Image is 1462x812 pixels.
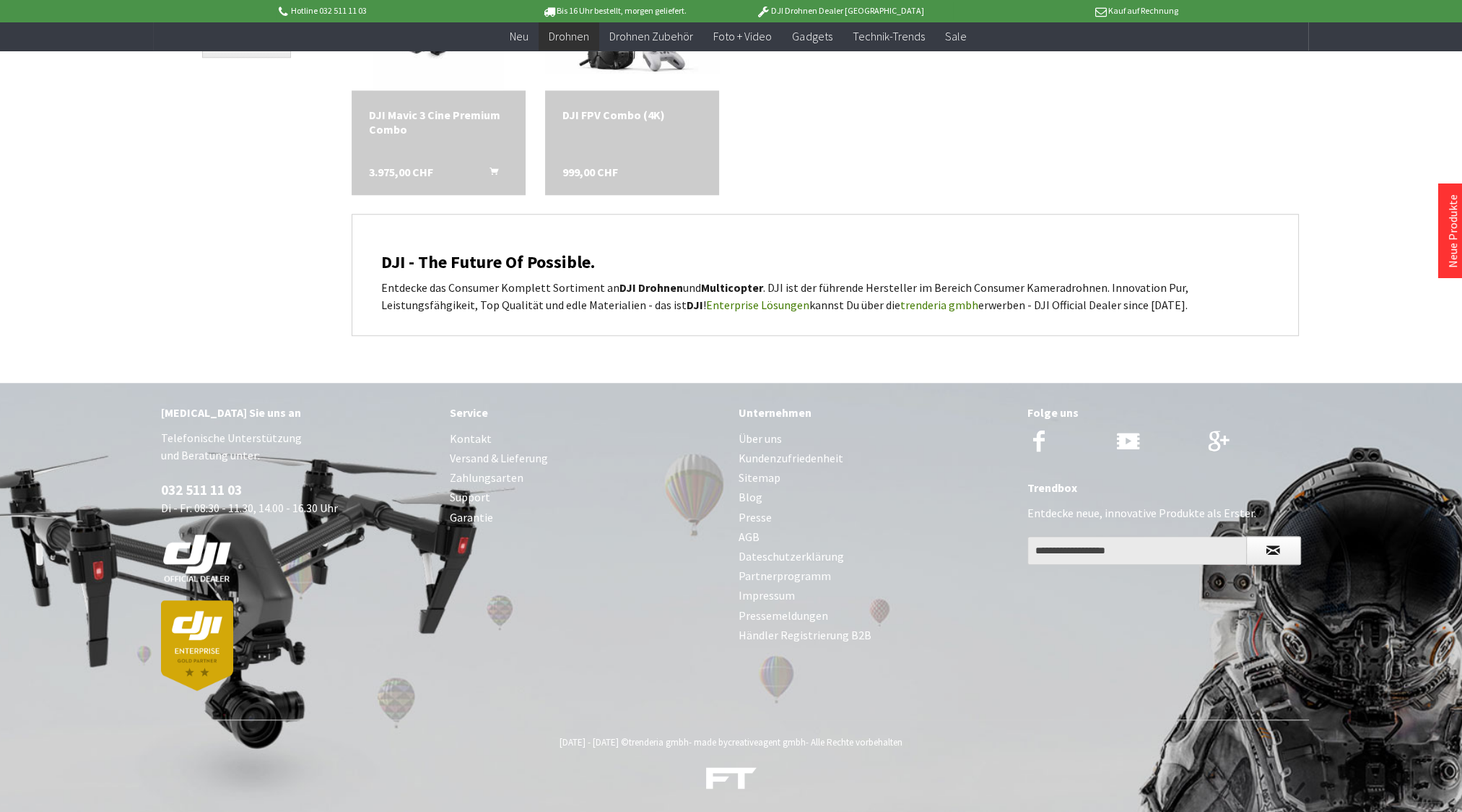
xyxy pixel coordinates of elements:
a: Blog [739,488,1013,507]
p: Entdecke das Consumer Komplett Sortiment an und . DJI ist der führende Hersteller im Bereich Cons... [381,279,1269,314]
img: ft-white-trans-footer.png [706,767,757,790]
a: Impressum [739,586,1013,605]
a: Sale [934,22,976,51]
a: trenderia gmbh [900,298,978,312]
strong: DJI Drohnen [619,280,683,295]
a: 032 511 11 03 [161,481,242,498]
p: Hotline 032 511 11 03 [276,2,501,20]
a: Garantie [450,508,724,527]
a: Foto + Video [703,22,782,51]
div: [MEDICAL_DATA] Sie uns an [161,403,435,422]
button: Newsletter abonnieren [1246,536,1301,565]
div: [DATE] - [DATE] © - made by - Alle Rechte vorbehalten [165,736,1297,748]
a: DJI FPV Combo (4K) 999,00 CHF [562,108,702,122]
a: creativeagent gmbh [728,736,806,748]
span: 999,00 CHF [562,165,618,179]
p: Bis 16 Uhr bestellt, morgen geliefert. [502,2,727,20]
a: Enterprise Lösungen [706,298,809,312]
a: Neue Produkte [1445,194,1460,268]
div: Service [450,403,724,422]
div: DJI Mavic 3 Cine Premium Combo [369,108,508,137]
div: DJI FPV Combo (4K) [562,108,702,122]
span: 3.975,00 CHF [369,165,433,179]
div: Unternehmen [739,403,1013,422]
a: AGB [739,527,1013,547]
span: Technik-Trends [852,29,924,43]
a: Dateschutzerklärung [739,547,1013,566]
p: Kauf auf Rechnung [953,2,1178,20]
a: Presse [739,508,1013,527]
p: DJI Drohnen Dealer [GEOGRAPHIC_DATA] [727,2,952,20]
a: Kontakt [450,429,724,449]
div: Trendbox [1027,478,1302,497]
a: Pressemeldungen [739,606,1013,626]
a: Sitemap [739,468,1013,488]
span: Neu [510,29,528,43]
a: DJI Mavic 3 Cine Premium Combo 3.975,00 CHF In den Warenkorb [369,108,508,137]
strong: DJI [687,298,703,312]
a: Drohnen [539,22,599,51]
span: Foto + Video [713,29,772,43]
p: Entdecke neue, innovative Produkte als Erster. [1027,504,1302,522]
input: Ihre E-Mail Adresse [1027,536,1247,565]
a: Support [450,488,724,507]
a: DJI Drohnen, Trends & Gadgets Shop [706,769,757,795]
a: Versand & Lieferung [450,449,724,468]
a: Zahlungsarten [450,468,724,488]
span: Drohnen Zubehör [609,29,693,43]
a: Drohnen Zubehör [599,22,703,51]
p: Telefonische Unterstützung und Beratung unter: Di - Fr: 08:30 - 11.30, 14.00 - 16.30 Uhr [161,429,435,691]
a: Gadgets [782,22,842,51]
a: Technik-Trends [842,22,934,51]
button: In den Warenkorb [472,165,507,183]
a: trenderia gmbh [629,736,689,748]
span: Drohnen [549,29,589,43]
a: Über uns [739,429,1013,449]
img: white-dji-schweiz-logo-official_140x140.png [161,534,233,583]
a: Partnerprogramm [739,566,1013,586]
a: Kundenzufriedenheit [739,449,1013,468]
a: Neu [500,22,539,51]
h2: DJI - The Future Of Possible. [381,253,1269,272]
div: Folge uns [1027,403,1302,422]
span: Sale [944,29,966,43]
a: Händler Registrierung B2B [739,626,1013,645]
strong: Multicopter [701,280,763,295]
img: dji-partner-enterprise_goldLoJgYOWPUIEBO.png [161,600,233,691]
span: Gadgets [792,29,832,43]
